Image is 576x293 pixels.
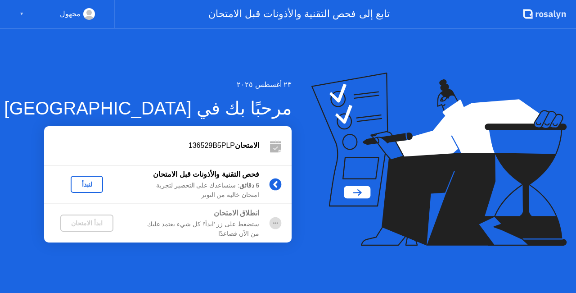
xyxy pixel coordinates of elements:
div: ▼ [19,8,24,20]
div: مرحبًا بك في [GEOGRAPHIC_DATA] [4,95,292,122]
b: الامتحان [235,142,259,149]
div: ٢٣ أغسطس ٢٠٢٥ [4,79,292,90]
div: ابدأ الامتحان [64,220,110,227]
div: : سنساعدك على التحضير لتجربة امتحان خالية من التوتر [130,181,259,200]
button: ابدأ الامتحان [60,215,113,232]
div: لنبدأ [74,181,99,188]
b: 5 دقائق [239,182,259,189]
b: فحص التقنية والأذونات قبل الامتحان [153,170,259,178]
div: مجهول [60,8,81,20]
button: لنبدأ [71,176,103,193]
div: 136529B5PLP [44,140,259,151]
b: انطلاق الامتحان [214,209,259,217]
div: ستضغط على زر 'ابدأ'! كل شيء يعتمد عليك من الآن فصاعدًا [130,220,259,238]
